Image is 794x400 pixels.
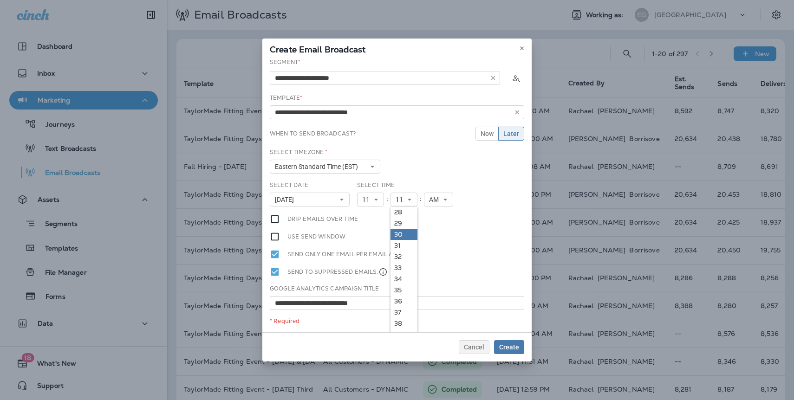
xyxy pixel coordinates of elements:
div: Create Email Broadcast [262,39,532,58]
button: Cancel [459,340,489,354]
button: 11 [357,193,384,206]
label: Google Analytics Campaign Title [270,285,379,292]
span: 11 [396,196,407,204]
a: 39 [390,329,417,340]
button: Create [494,340,524,354]
label: Select Time [357,181,395,189]
a: 31 [390,240,417,251]
label: Select Date [270,181,309,189]
div: : [384,193,390,206]
button: [DATE] [270,193,350,206]
label: When to send broadcast? [270,130,356,137]
label: Use send window [287,232,345,242]
button: AM [424,193,453,206]
span: Now [481,130,494,137]
a: 36 [390,296,417,307]
button: 11 [390,193,417,206]
a: 28 [390,206,417,218]
a: 37 [390,307,417,318]
span: Eastern Standard Time (EST) [275,163,362,171]
span: AM [429,196,443,204]
a: 34 [390,273,417,284]
label: Send only one email per email address [287,249,417,259]
a: 29 [390,218,417,229]
div: : [417,193,424,206]
label: Send to suppressed emails. [287,267,388,277]
a: 32 [390,251,417,262]
span: Cancel [464,344,484,350]
a: 38 [390,318,417,329]
span: Create [499,344,519,350]
button: Now [475,127,499,141]
a: 30 [390,229,417,240]
label: Template [270,94,302,102]
span: 11 [362,196,373,204]
span: [DATE] [275,196,298,204]
button: Calculate the estimated number of emails to be sent based on selected segment. (This could take a... [508,70,524,86]
button: Eastern Standard Time (EST) [270,160,380,174]
label: Drip emails over time [287,214,358,224]
span: Later [503,130,519,137]
label: Segment [270,58,300,66]
a: 33 [390,262,417,273]
button: Later [498,127,524,141]
a: 35 [390,284,417,296]
div: * Required [270,317,524,325]
label: Select Timezone [270,148,327,156]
